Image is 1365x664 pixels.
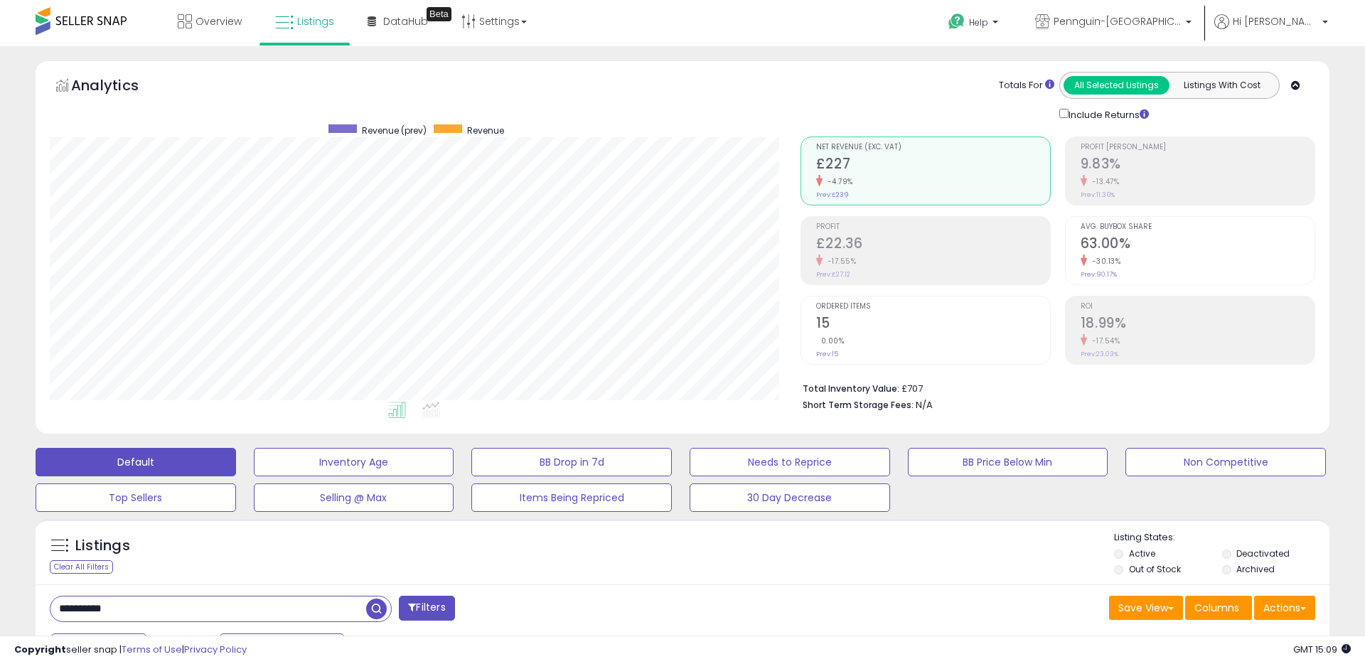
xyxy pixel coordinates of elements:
[383,14,428,28] span: DataHub
[184,643,247,656] a: Privacy Policy
[816,270,850,279] small: Prev: £27.12
[471,483,672,512] button: Items Being Repriced
[999,79,1054,92] div: Totals For
[803,382,899,395] b: Total Inventory Value:
[1087,336,1120,346] small: -17.54%
[1125,448,1326,476] button: Non Competitive
[1081,303,1315,311] span: ROI
[816,235,1050,255] h2: £22.36
[1049,106,1166,122] div: Include Returns
[1081,144,1315,151] span: Profit [PERSON_NAME]
[816,191,849,199] small: Prev: £239
[816,144,1050,151] span: Net Revenue (Exc. VAT)
[823,176,853,187] small: -4.79%
[816,315,1050,334] h2: 15
[690,448,890,476] button: Needs to Reprice
[1129,563,1181,575] label: Out of Stock
[36,448,236,476] button: Default
[50,560,113,574] div: Clear All Filters
[1081,223,1315,231] span: Avg. Buybox Share
[816,336,845,346] small: 0.00%
[916,398,933,412] span: N/A
[803,379,1305,396] li: £707
[14,643,66,656] strong: Copyright
[1293,643,1351,656] span: 2025-10-14 15:09 GMT
[1064,76,1169,95] button: All Selected Listings
[1081,156,1315,175] h2: 9.83%
[1129,547,1155,559] label: Active
[816,156,1050,175] h2: £227
[823,256,857,267] small: -17.55%
[1081,235,1315,255] h2: 63.00%
[36,483,236,512] button: Top Sellers
[969,16,988,28] span: Help
[1114,531,1329,545] p: Listing States:
[75,536,130,556] h5: Listings
[803,399,914,411] b: Short Term Storage Fees:
[690,483,890,512] button: 30 Day Decrease
[1194,601,1239,615] span: Columns
[908,448,1108,476] button: BB Price Below Min
[1169,76,1275,95] button: Listings With Cost
[1081,270,1117,279] small: Prev: 90.17%
[71,75,166,99] h5: Analytics
[467,124,504,136] span: Revenue
[297,14,334,28] span: Listings
[399,596,454,621] button: Filters
[471,448,672,476] button: BB Drop in 7d
[816,223,1050,231] span: Profit
[816,303,1050,311] span: Ordered Items
[362,124,427,136] span: Revenue (prev)
[254,483,454,512] button: Selling @ Max
[51,633,146,658] button: Last 7 Days
[1081,315,1315,334] h2: 18.99%
[1109,596,1183,620] button: Save View
[816,350,838,358] small: Prev: 15
[220,633,344,658] button: Sep-30 - Oct-06
[1254,596,1315,620] button: Actions
[14,643,247,657] div: seller snap | |
[1087,176,1120,187] small: -13.47%
[1214,14,1328,46] a: Hi [PERSON_NAME]
[1236,547,1290,559] label: Deactivated
[1054,14,1182,28] span: Pennguin-[GEOGRAPHIC_DATA]-[GEOGRAPHIC_DATA]
[427,7,451,21] div: Tooltip anchor
[948,13,965,31] i: Get Help
[1236,563,1275,575] label: Archived
[254,448,454,476] button: Inventory Age
[1081,191,1115,199] small: Prev: 11.36%
[1233,14,1318,28] span: Hi [PERSON_NAME]
[937,2,1012,46] a: Help
[1185,596,1252,620] button: Columns
[1087,256,1121,267] small: -30.13%
[1081,350,1118,358] small: Prev: 23.03%
[196,14,242,28] span: Overview
[122,643,182,656] a: Terms of Use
